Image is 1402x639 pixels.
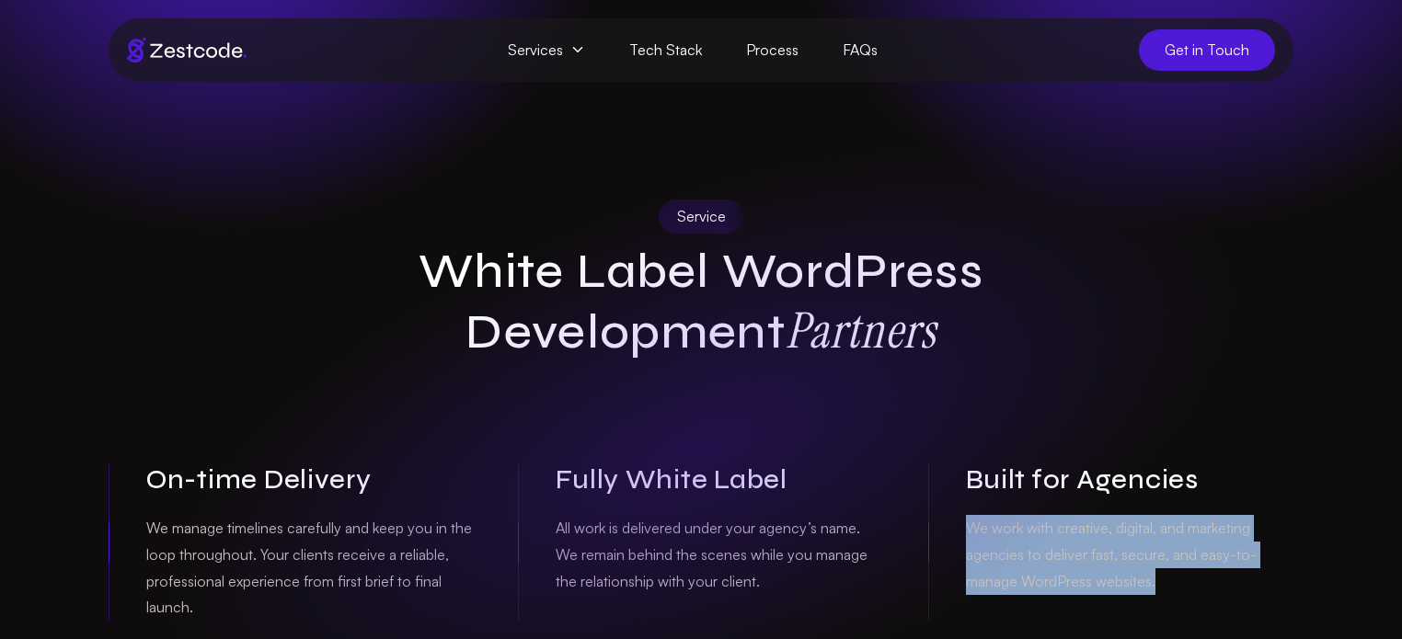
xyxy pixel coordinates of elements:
[486,29,607,71] span: Services
[127,38,247,63] img: Brand logo of zestcode digital
[786,298,937,361] strong: Partners
[724,29,821,71] a: Process
[966,515,1293,594] p: We work with creative, digital, and marketing agencies to deliver fast, secure, and easy-to-manag...
[556,515,883,594] p: All work is delivered under your agency’s name. We remain behind the scenes while you manage the ...
[556,464,883,496] h3: Fully White Label
[659,200,744,234] div: Service
[348,243,1054,362] h1: White Label WordPress Development
[966,464,1293,496] h3: Built for Agencies
[146,515,474,621] p: We manage timelines carefully and keep you in the loop throughout. Your clients receive a reliabl...
[821,29,900,71] a: FAQs
[607,29,724,71] a: Tech Stack
[146,464,474,496] h3: On-time Delivery
[1139,29,1275,71] a: Get in Touch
